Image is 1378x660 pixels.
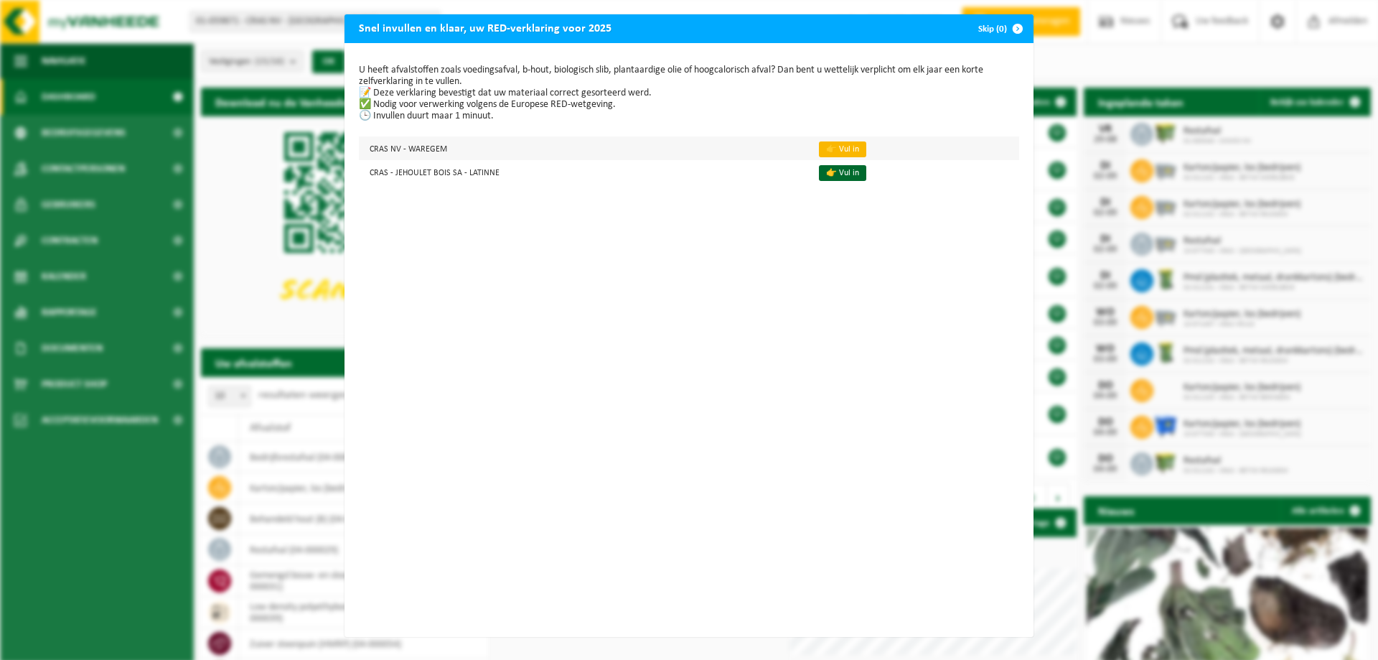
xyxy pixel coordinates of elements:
p: U heeft afvalstoffen zoals voedingsafval, b-hout, biologisch slib, plantaardige olie of hoogcalor... [359,65,1019,122]
td: CRAS - JEHOULET BOIS SA - LATINNE [359,160,807,184]
a: 👉 Vul in [819,165,866,181]
a: 👉 Vul in [819,141,866,157]
h2: Snel invullen en klaar, uw RED-verklaring voor 2025 [344,14,626,42]
td: CRAS NV - WAREGEM [359,136,807,160]
button: Skip (0) [967,14,1032,43]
